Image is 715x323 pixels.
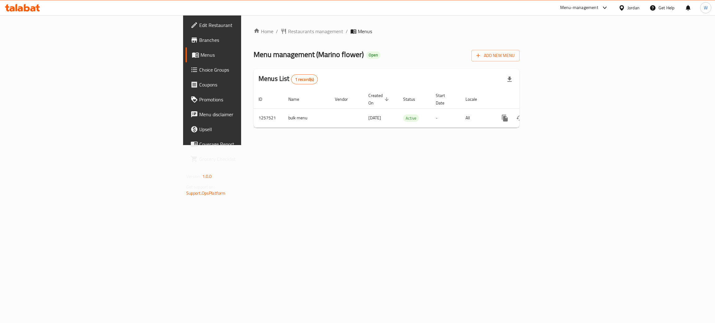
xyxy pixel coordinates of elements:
td: bulk menu [283,108,330,127]
a: Support.OpsPlatform [186,189,226,197]
a: Upsell [186,122,303,137]
a: Promotions [186,92,303,107]
span: Edit Restaurant [199,21,298,29]
div: Menu-management [560,4,598,11]
span: Restaurants management [288,28,343,35]
a: Restaurants management [281,28,343,35]
span: Choice Groups [199,66,298,73]
a: Coverage Report [186,137,303,152]
span: Created On [368,92,391,107]
a: Coupons [186,77,303,92]
button: Change Status [512,111,527,126]
a: Menus [186,47,303,62]
span: Status [403,95,423,103]
span: Branches [199,36,298,44]
nav: breadcrumb [254,28,519,35]
span: Open [366,52,380,58]
a: Branches [186,33,303,47]
span: Start Date [436,92,453,107]
span: Locale [465,95,485,103]
div: Active [403,114,419,122]
div: Open [366,51,380,59]
li: / [346,28,348,35]
span: 1 record(s) [291,77,318,82]
span: W [704,4,708,11]
span: Menus [358,28,372,35]
table: enhanced table [254,90,562,128]
td: - [431,108,461,127]
span: Promotions [199,96,298,103]
a: Choice Groups [186,62,303,77]
span: Upsell [199,126,298,133]
button: Add New Menu [471,50,519,61]
td: All [461,108,492,127]
span: Menu management ( Marino flower ) [254,47,364,61]
span: 1.0.0 [202,172,212,180]
button: more [497,111,512,126]
span: Menu disclaimer [199,111,298,118]
div: Jordan [627,4,640,11]
span: Name [288,95,307,103]
span: Grocery Checklist [199,155,298,163]
a: Edit Restaurant [186,18,303,33]
span: Version: [186,172,201,180]
span: Add New Menu [476,52,515,60]
span: [DATE] [368,114,381,122]
a: Menu disclaimer [186,107,303,122]
span: Active [403,115,419,122]
a: Grocery Checklist [186,152,303,166]
span: Get support on: [186,183,215,191]
span: Menus [200,51,298,59]
div: Export file [502,72,517,87]
span: ID [259,95,270,103]
span: Coupons [199,81,298,88]
div: Total records count [291,74,318,84]
h2: Menus List [259,74,318,84]
th: Actions [492,90,562,109]
span: Vendor [335,95,356,103]
span: Coverage Report [199,140,298,148]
